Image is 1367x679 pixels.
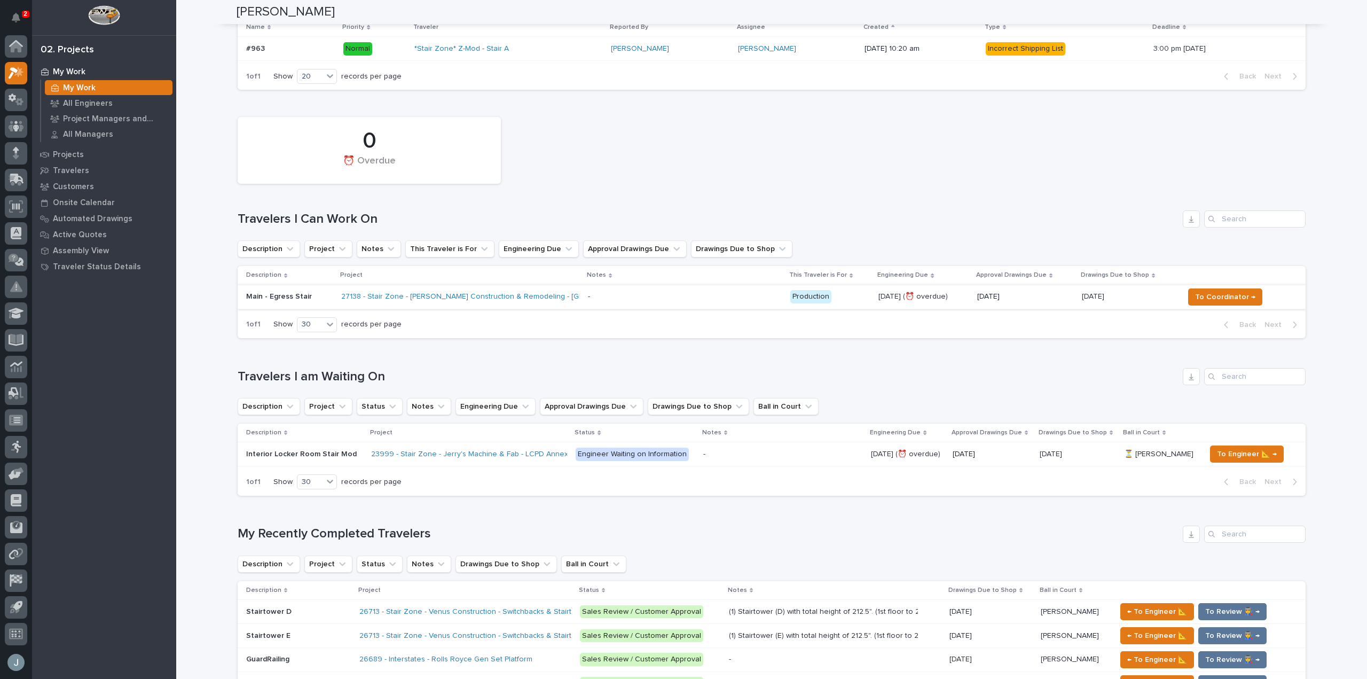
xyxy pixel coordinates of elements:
[246,653,292,664] p: GuardRailing
[238,212,1179,227] h1: Travelers I Can Work On
[949,629,974,641] p: [DATE]
[1264,72,1288,81] span: Next
[246,21,265,33] p: Name
[238,556,300,573] button: Description
[1233,320,1256,330] span: Back
[702,427,721,439] p: Notes
[1127,653,1187,666] span: ← To Engineer 📐
[952,427,1022,439] p: Approval Drawings Due
[340,269,363,281] p: Project
[948,584,1017,596] p: Drawings Due to Shop
[53,166,89,176] p: Travelers
[297,71,323,82] div: 20
[949,653,974,664] p: [DATE]
[729,607,916,616] div: (1) Stairtower (D) with total height of 212.5". (1st floor to 2nd floor is 106.5" / 2nd floor to ...
[728,584,747,596] p: Notes
[1120,603,1194,620] button: ← To Engineer 📐
[273,478,293,487] p: Show
[1215,72,1260,81] button: Back
[370,427,392,439] p: Project
[1040,584,1077,596] p: Ball in Court
[610,21,648,33] p: Reported By
[41,80,176,95] a: My Work
[342,21,364,33] p: Priority
[1127,605,1187,618] span: ← To Engineer 📐
[238,285,1306,309] tr: Main - Egress Stair27138 - Stair Zone - [PERSON_NAME] Construction & Remodeling - [GEOGRAPHIC_DAT...
[238,311,269,338] p: 1 of 1
[1204,210,1306,228] input: Search
[238,526,1179,542] h1: My Recently Completed Travelers
[865,44,977,53] p: [DATE] 10:20 am
[413,21,438,33] p: Traveler
[878,292,968,301] p: [DATE] (⏰ overdue)
[949,605,974,616] p: [DATE]
[407,398,451,415] button: Notes
[1260,72,1306,81] button: Next
[1205,653,1260,666] span: To Review 👨‍🏭 →
[1041,605,1101,616] p: [PERSON_NAME]
[407,556,451,573] button: Notes
[256,155,483,178] div: ⏰ Overdue
[304,398,352,415] button: Project
[648,398,749,415] button: Drawings Due to Shop
[588,292,590,301] div: -
[341,72,402,81] p: records per page
[414,44,509,53] a: *Stair Zone* Z-Mod - Stair A
[238,647,1306,672] tr: GuardRailingGuardRailing 26689 - Interstates - Rolls Royce Gen Set Platform Sales Review / Custom...
[575,427,595,439] p: Status
[976,269,1047,281] p: Approval Drawings Due
[1120,627,1194,644] button: ← To Engineer 📐
[703,450,705,459] div: -
[405,240,494,257] button: This Traveler is For
[238,37,1306,61] tr: #963#963 Normal*Stair Zone* Z-Mod - Stair A [PERSON_NAME] [PERSON_NAME] [DATE] 10:20 amIncorrect ...
[877,269,928,281] p: Engineering Due
[870,427,921,439] p: Engineering Due
[246,605,294,616] p: Stairtower D
[1233,72,1256,81] span: Back
[583,240,687,257] button: Approval Drawings Due
[32,178,176,194] a: Customers
[63,114,168,124] p: Project Managers and Engineers
[1120,651,1194,668] button: ← To Engineer 📐
[32,64,176,80] a: My Work
[580,653,703,666] div: Sales Review / Customer Approval
[63,83,96,93] p: My Work
[1152,21,1180,33] p: Deadline
[359,607,593,616] a: 26713 - Stair Zone - Venus Construction - Switchbacks & Stairtowers
[729,655,731,664] div: -
[53,262,141,272] p: Traveler Status Details
[1264,477,1288,487] span: Next
[357,240,401,257] button: Notes
[1204,526,1306,543] input: Search
[953,450,1031,459] p: [DATE]
[88,5,120,25] img: Workspace Logo
[1210,446,1284,463] button: To Engineer 📐 →
[53,246,109,256] p: Assembly View
[540,398,643,415] button: Approval Drawings Due
[986,42,1065,56] div: Incorrect Shipping List
[1205,629,1260,642] span: To Review 👨‍🏭 →
[238,240,300,257] button: Description
[53,182,94,192] p: Customers
[753,398,819,415] button: Ball in Court
[246,629,293,641] p: Stairtower E
[41,44,94,56] div: 02. Projects
[1195,291,1255,303] span: To Coordinator →
[341,292,645,301] a: 27138 - Stair Zone - [PERSON_NAME] Construction & Remodeling - [GEOGRAPHIC_DATA]
[238,442,1306,466] tr: Interior Locker Room Stair ModInterior Locker Room Stair Mod 23999 - Stair Zone - Jerry's Machine...
[246,42,267,53] p: #963
[790,290,831,303] div: Production
[53,230,107,240] p: Active Quotes
[738,44,796,53] a: [PERSON_NAME]
[580,629,703,643] div: Sales Review / Customer Approval
[63,130,113,139] p: All Managers
[238,369,1179,385] h1: Travelers I am Waiting On
[246,269,281,281] p: Description
[357,398,403,415] button: Status
[53,67,85,77] p: My Work
[737,21,765,33] p: Assignee
[246,584,281,596] p: Description
[23,10,27,18] p: 2
[32,194,176,210] a: Onsite Calendar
